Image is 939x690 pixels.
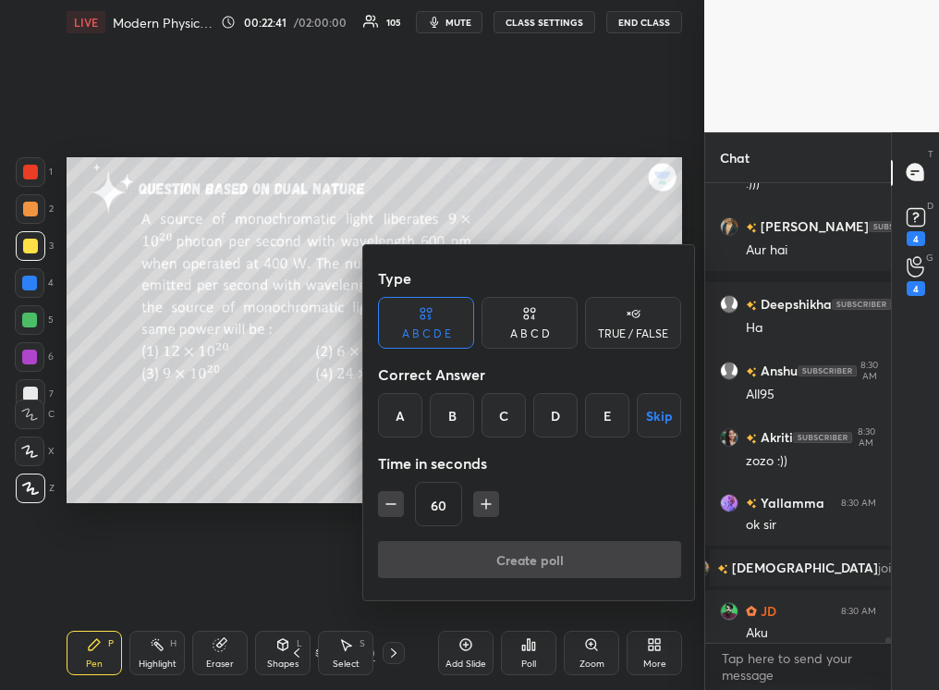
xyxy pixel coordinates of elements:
div: C [482,393,526,437]
div: A B C D E [402,328,451,339]
div: D [533,393,578,437]
div: Time in seconds [378,445,681,482]
div: Correct Answer [378,356,681,393]
div: A [378,393,422,437]
div: A B C D [510,328,550,339]
div: TRUE / FALSE [598,328,668,339]
div: Type [378,260,681,297]
div: B [430,393,474,437]
div: E [585,393,629,437]
button: Skip [637,393,681,437]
